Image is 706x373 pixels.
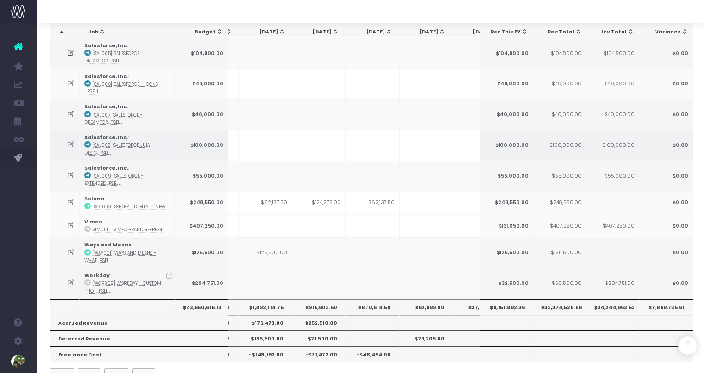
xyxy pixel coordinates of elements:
td: $407,250.00 [585,214,639,237]
td: $0.00 [639,268,693,299]
td: $0.00 [639,237,693,268]
td: : [80,237,175,268]
abbr: [WOR005] Workday - Custom Photoshoot - Upsell [84,280,161,294]
td: $407,250.00 [175,214,228,237]
td: $100,000.00 [479,130,533,161]
td: $0.00 [639,99,693,130]
td: $204,751.00 [175,268,228,299]
td: $40,000.00 [585,99,639,130]
td: $125,500.00 [479,237,533,268]
td: $125,500.00 [239,237,292,268]
td: : [80,191,175,214]
td: $56,500.00 [533,268,586,299]
th: Dec 25: activate to sort column ascending [344,23,397,41]
td: $40,000.00 [175,99,228,130]
td: $248,550.00 [479,191,533,214]
td: $407,250.00 [533,214,586,237]
th: $176,473.00 [239,315,292,330]
div: [DATE] [352,28,392,36]
th: $62,999.00 [400,299,453,315]
td: : [80,161,175,191]
td: $104,800.00 [585,38,639,69]
strong: Salesforce, Inc. [84,134,128,141]
td: $32,500.00 [479,268,533,299]
div: [DATE] [299,28,339,36]
abbr: [SAL006] Salesforce - Icons - Brand - Upsell [84,81,161,95]
div: Budget [183,28,223,36]
th: Rec This FY: activate to sort column ascending [480,23,533,41]
td: $62,137.50 [346,191,400,214]
th: Budget: activate to sort column ascending [175,23,228,41]
div: Variance [648,28,688,36]
abbr: [SAL007] Salesforce - Dreamforce Sprint - Brand - Upsell [84,112,143,125]
td: $49,000.00 [175,69,228,100]
td: $55,000.00 [479,161,533,191]
th: Freelance Cost [50,346,228,362]
td: $40,000.00 [479,99,533,130]
td: $62,137.50 [239,191,292,214]
th: $7,869,735.61 [639,299,693,315]
strong: Ways and Means [84,241,132,248]
abbr: [SAL008] Salesforce July Design Support - Brand - Upsell [84,142,150,156]
td: $0.00 [639,38,693,69]
img: images/default_profile_image.png [11,355,25,368]
div: [DATE] [406,28,445,36]
th: $43,650,616.13 [175,299,228,315]
div: Job [88,28,172,36]
strong: Vimeo [84,218,102,225]
th: Deferred Revenue [50,330,228,346]
abbr: [SAL005] Salesforce - Dreamforce Theme - Brand - Upsell [84,50,143,64]
th: $916,603.50 [292,299,346,315]
div: Rec Total [541,28,581,36]
td: : [80,268,175,299]
th: $21,500.00 [292,330,346,346]
td: $100,000.00 [175,130,228,161]
th: Nov 25: activate to sort column ascending [290,23,344,41]
th: Jan 26: activate to sort column ascending [397,23,450,41]
td: $124,275.00 [292,191,346,214]
div: [DATE] [459,28,499,36]
th: Rec Total: activate to sort column ascending [533,23,586,41]
th: $37,728.00 [453,299,507,315]
td: $100,000.00 [533,130,586,161]
td: $248,550.00 [533,191,586,214]
td: $55,000.00 [533,161,586,191]
td: $49,000.00 [533,69,586,100]
th: $1,492,114.75 [239,299,292,315]
td: : [80,38,175,69]
abbr: [SAL009] Salesforce - Extended July Support - Brand - Upsell [84,173,144,186]
strong: Salesforce, Inc. [84,103,128,110]
th: -$48,454.00 [346,346,400,362]
td: $125,500.00 [533,237,586,268]
strong: Workday [84,272,110,279]
td: $131,050.00 [479,214,533,237]
th: Oct 25: activate to sort column ascending [237,23,290,41]
th: $9,151,892.36 [479,299,533,315]
th: : activate to sort column descending [50,23,78,41]
th: -$148,192.80 [239,346,292,362]
td: : [80,99,175,130]
abbr: [WAY001] Ways and Means - WhatNot Assets - Brand - Upsell [84,250,156,263]
th: $33,374,528.68 [533,299,586,315]
td: $40,000.00 [533,99,586,130]
div: Inv Total [594,28,634,36]
td: $0.00 [639,69,693,100]
td: $104,800.00 [175,38,228,69]
th: $29,205.00 [400,330,453,346]
strong: Salesforce, Inc. [84,165,128,172]
td: $104,800.00 [533,38,586,69]
td: $104,800.00 [479,38,533,69]
td: $100,000.00 [585,130,639,161]
abbr: [SOL003] Seeker - Digital - New [92,204,165,210]
td: : [80,130,175,161]
td: $0.00 [639,191,693,214]
th: -$71,472.00 [292,346,346,362]
td: $204,751.00 [585,268,639,299]
td: $49,000.00 [585,69,639,100]
td: $0.00 [639,214,693,237]
th: Feb 26: activate to sort column ascending [450,23,504,41]
strong: Salesforce, Inc. [84,73,128,80]
td: $0.00 [639,161,693,191]
td: $125,500.00 [175,237,228,268]
th: $870,614.50 [346,299,400,315]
